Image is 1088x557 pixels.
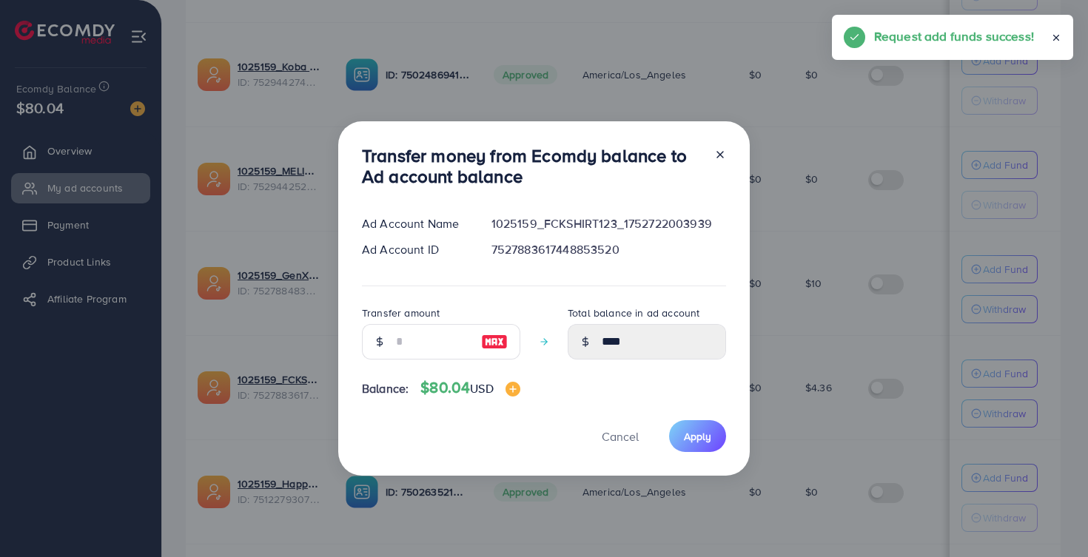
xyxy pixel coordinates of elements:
[602,428,639,445] span: Cancel
[481,333,508,351] img: image
[350,215,480,232] div: Ad Account Name
[362,305,440,320] label: Transfer amount
[362,380,409,397] span: Balance:
[480,215,738,232] div: 1025159_FCKSHIRT123_1752722003939
[583,420,657,452] button: Cancel
[470,380,493,396] span: USD
[506,382,520,396] img: image
[350,241,480,258] div: Ad Account ID
[568,305,699,320] label: Total balance in ad account
[480,241,738,258] div: 7527883617448853520
[684,429,711,444] span: Apply
[1025,490,1077,546] iframe: Chat
[874,27,1034,46] h5: Request add funds success!
[420,379,520,397] h4: $80.04
[362,145,702,188] h3: Transfer money from Ecomdy balance to Ad account balance
[669,420,726,452] button: Apply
